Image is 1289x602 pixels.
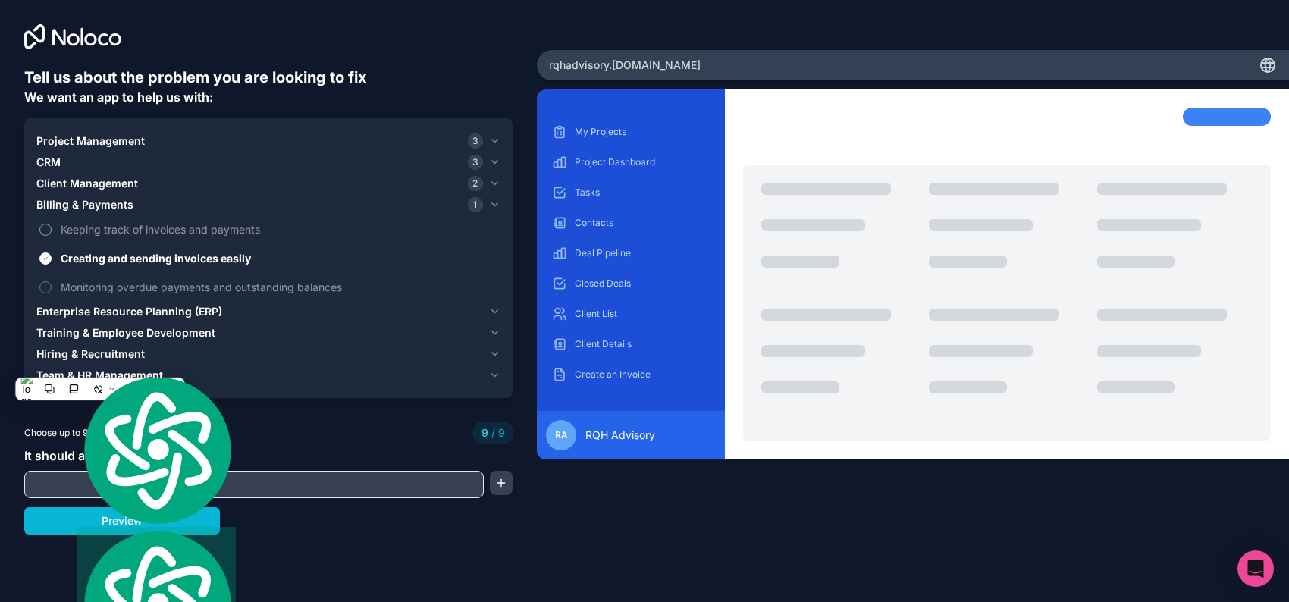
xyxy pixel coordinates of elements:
span: RQH Advisory [585,428,655,443]
button: Keeping track of invoices and payments [39,224,52,236]
span: Team & HR Management [36,368,163,383]
button: Preview [24,507,220,535]
button: Monitoring overdue payments and outstanding balances [39,281,52,293]
span: We want an app to help us with: [24,89,213,105]
span: Billing & Payments [36,197,133,212]
img: logo.svg [77,373,236,527]
span: Training & Employee Development [36,325,215,340]
button: Enterprise Resource Planning (ERP) [36,301,500,322]
button: Training & Employee Development [36,322,500,343]
h6: Tell us about the problem you are looking to fix [24,67,513,88]
p: My Projects [575,126,710,138]
span: RA [555,429,568,441]
p: Deal Pipeline [575,247,710,259]
p: Client List [575,308,710,320]
span: rqhadvisory .[DOMAIN_NAME] [549,58,701,73]
p: Project Dashboard [575,156,710,168]
div: scrollable content [549,120,713,399]
span: Hiring & Recruitment [36,346,145,362]
span: 3 [468,133,483,149]
p: Closed Deals [575,277,710,290]
span: 1 [468,197,483,212]
span: / [491,426,495,439]
span: Client Management [36,176,138,191]
button: Creating and sending invoices easily [39,252,52,265]
button: Hiring & Recruitment [36,343,500,365]
button: Billing & Payments1 [36,194,500,215]
span: Keeping track of invoices and payments [61,221,497,237]
span: Monitoring overdue payments and outstanding balances [61,279,497,295]
div: Open Intercom Messenger [1237,550,1274,587]
button: Team & HR Management [36,365,500,386]
span: Creating and sending invoices easily [61,250,497,266]
button: Client Management2 [36,173,500,194]
div: Billing & Payments1 [36,215,500,301]
p: Contacts [575,217,710,229]
span: 9 [488,425,505,441]
span: 3 [468,155,483,170]
span: 9 [481,425,488,441]
span: CRM [36,155,61,170]
span: Project Management [36,133,145,149]
span: 2 [468,176,483,191]
p: Client Details [575,338,710,350]
span: It should also... [24,448,114,463]
span: Enterprise Resource Planning (ERP) [36,304,222,319]
button: CRM3 [36,152,500,173]
span: Choose up to 9 options [24,426,121,440]
button: Project Management3 [36,130,500,152]
p: Tasks [575,187,710,199]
